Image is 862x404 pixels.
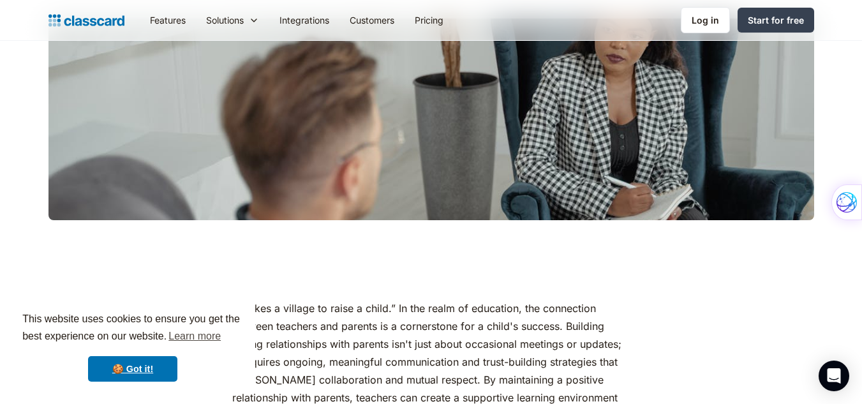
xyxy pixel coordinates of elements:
[819,361,849,391] div: Open Intercom Messenger
[269,6,339,34] a: Integrations
[405,6,454,34] a: Pricing
[22,311,243,346] span: This website uses cookies to ensure you get the best experience on our website.
[681,7,730,33] a: Log in
[88,356,177,382] a: dismiss cookie message
[140,6,196,34] a: Features
[692,13,719,27] div: Log in
[206,13,244,27] div: Solutions
[738,8,814,33] a: Start for free
[339,6,405,34] a: Customers
[10,299,255,394] div: cookieconsent
[48,11,124,29] a: Logo
[167,327,223,346] a: learn more about cookies
[748,13,804,27] div: Start for free
[196,6,269,34] div: Solutions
